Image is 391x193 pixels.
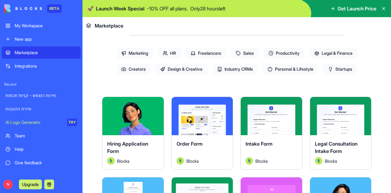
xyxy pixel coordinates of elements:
[186,48,226,59] span: Freelancers
[15,173,77,179] div: Get Started
[212,64,258,75] span: Industry CRMs
[231,48,259,59] span: Sales
[2,157,81,169] a: Give feedback
[107,141,148,154] span: Hiring Application Form
[255,158,268,164] span: Blocks
[102,97,164,170] a: Hiring Application FormAvatarBlocks
[2,20,81,32] a: My Workspace
[2,89,81,102] a: פירות השמש - קניות חכמות
[315,157,322,165] img: Avatar
[3,180,13,189] span: N
[246,157,253,165] img: Avatar
[15,133,77,139] div: Team
[5,106,77,112] div: סיירת ההטבות
[338,5,376,12] span: Get Launch Price
[2,143,81,155] a: Help
[240,97,302,170] a: Intake FormAvatarBlocks
[246,141,272,147] span: Intake Form
[315,141,357,154] span: Legal Consultation Intake Form
[96,5,144,12] span: Launch Week Special
[19,181,42,187] a: Upgrade
[264,48,305,59] span: Productivity
[107,157,115,165] img: Avatar
[116,64,151,75] span: Creators
[177,157,184,165] img: Avatar
[15,23,77,29] div: My Workspace
[4,4,42,13] img: logo
[186,158,199,164] span: Blocks
[171,97,233,170] a: Order FormAvatarBlocks
[2,103,81,115] a: סיירת ההטבות
[116,48,153,59] span: Marketing
[67,119,77,126] div: TRY
[2,170,81,182] a: Get Started
[4,4,62,13] a: BETA
[155,64,207,75] span: Design & Creative
[15,160,77,166] div: Give feedback
[15,63,77,69] div: Integrations
[323,64,357,75] span: Startups
[15,36,77,42] div: New app
[310,97,372,170] a: Legal Consultation Intake FormAvatarBlocks
[158,48,181,59] span: HR
[19,180,42,189] button: Upgrade
[263,64,318,75] span: Personal & Lifestyle
[2,33,81,45] a: New app
[147,5,188,12] p: - 10 % OFF all plans.
[2,116,81,128] a: AI Logo GeneratorTRY
[15,146,77,152] div: Help
[5,119,63,125] div: AI Logo Generator
[309,48,357,59] span: Legal & Finance
[2,130,81,142] a: Team
[2,46,81,59] a: Marketplace
[95,22,123,29] span: Marketplace
[177,141,203,147] span: Order Form
[2,60,81,72] a: Integrations
[2,82,81,87] span: Recent
[5,92,77,98] div: פירות השמש - קניות חכמות
[117,158,130,164] span: Blocks
[87,5,93,12] span: 🚀
[47,4,62,13] div: BETA
[15,50,77,56] div: Marketplace
[190,5,225,12] p: Only 28 hours left
[325,158,337,164] span: Blocks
